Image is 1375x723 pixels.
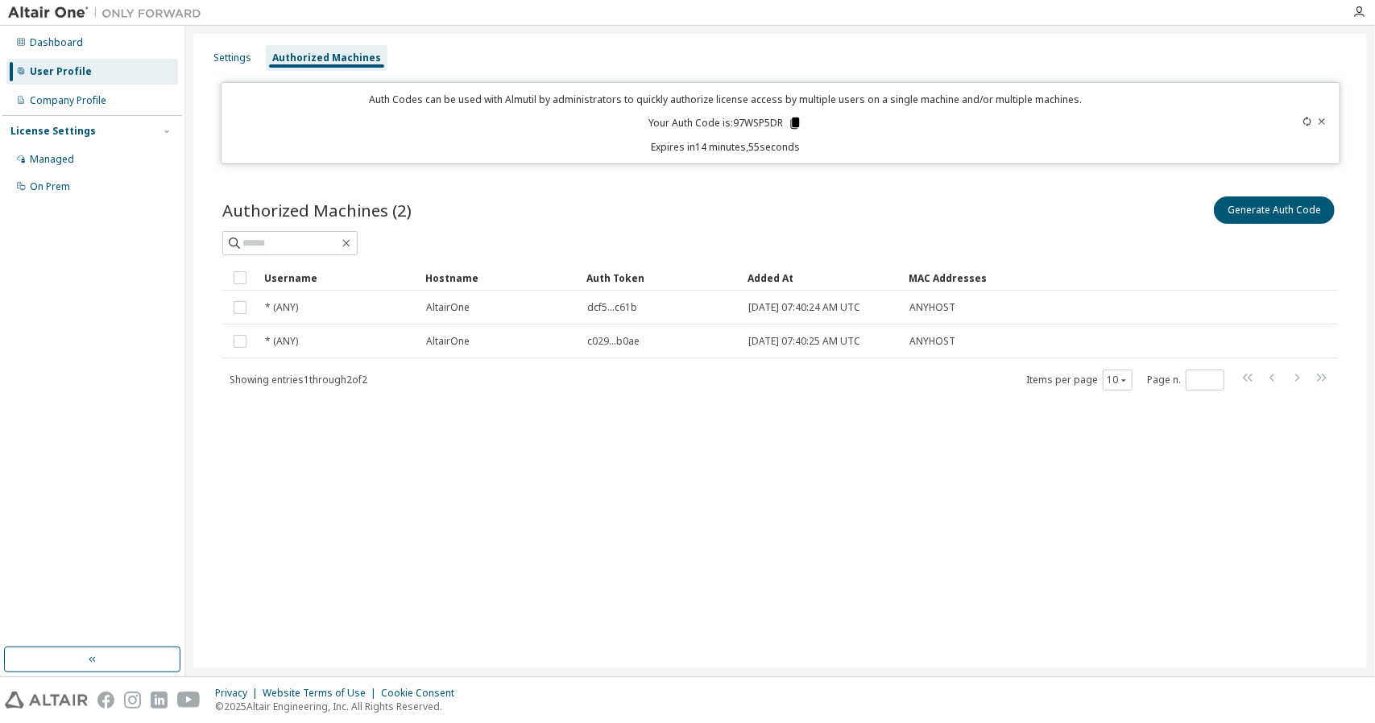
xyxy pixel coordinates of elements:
[231,140,1220,154] p: Expires in 14 minutes, 55 seconds
[177,692,201,709] img: youtube.svg
[1026,370,1133,390] span: Items per page
[381,687,464,700] div: Cookie Consent
[586,265,735,291] div: Auth Token
[10,125,96,138] div: License Settings
[124,692,141,709] img: instagram.svg
[587,301,637,314] span: dcf5...c61b
[426,301,470,314] span: AltairOne
[587,335,640,348] span: c029...b0ae
[30,36,83,49] div: Dashboard
[230,373,367,386] span: Showing entries 1 through 2 of 2
[272,52,381,64] div: Authorized Machines
[215,700,464,713] p: © 2025 Altair Engineering, Inc. All Rights Reserved.
[263,687,381,700] div: Website Terms of Use
[1147,370,1224,390] span: Page n.
[748,335,860,348] span: [DATE] 07:40:25 AM UTC
[909,265,1169,291] div: MAC Addresses
[215,687,263,700] div: Privacy
[909,301,955,314] span: ANYHOST
[748,265,896,291] div: Added At
[748,301,860,314] span: [DATE] 07:40:24 AM UTC
[8,5,209,21] img: Altair One
[213,52,251,64] div: Settings
[265,335,298,348] span: * (ANY)
[30,153,74,166] div: Managed
[151,692,168,709] img: linkedin.svg
[264,265,412,291] div: Username
[1214,196,1335,224] button: Generate Auth Code
[426,335,470,348] span: AltairOne
[30,65,92,78] div: User Profile
[265,301,298,314] span: * (ANY)
[30,94,106,107] div: Company Profile
[97,692,114,709] img: facebook.svg
[425,265,574,291] div: Hostname
[231,93,1220,106] p: Auth Codes can be used with Almutil by administrators to quickly authorize license access by mult...
[30,180,70,193] div: On Prem
[648,116,802,130] p: Your Auth Code is: 97WSP5DR
[222,199,412,221] span: Authorized Machines (2)
[909,335,955,348] span: ANYHOST
[1107,374,1129,386] button: 10
[5,692,88,709] img: altair_logo.svg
